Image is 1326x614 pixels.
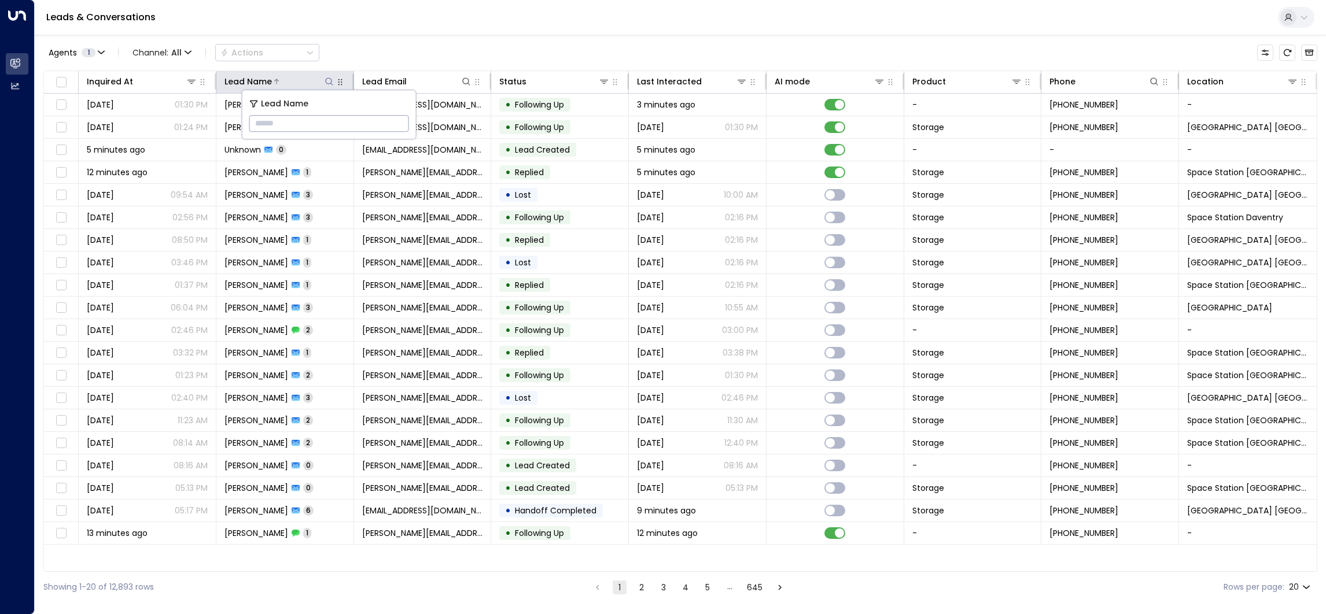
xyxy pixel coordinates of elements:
[637,437,664,449] span: Jul 16, 2025
[505,117,511,137] div: •
[1049,257,1118,268] span: +447000000000
[725,212,758,223] p: 02:16 PM
[87,99,114,110] span: Sep 15, 2025
[1049,279,1118,291] span: +447000000000
[1179,454,1317,476] td: -
[303,167,311,177] span: 1
[723,347,758,358] p: 03:38 PM
[87,505,114,516] span: Yesterday
[362,234,483,246] span: donna.beddard@icloud.com
[505,320,511,340] div: •
[912,167,944,178] span: Storage
[637,324,664,336] span: Aug 09, 2025
[1187,234,1309,246] span: Space Station Shrewsbury
[49,49,77,57] span: Agents
[303,528,311,538] span: 1
[515,415,564,426] span: Following Up
[303,415,313,425] span: 2
[54,98,68,112] span: Toggle select row
[505,275,511,295] div: •
[54,413,68,428] span: Toggle select row
[637,460,664,471] span: Jul 15, 2025
[637,505,696,516] span: 9 minutes ago
[87,189,114,201] span: Sep 05, 2025
[224,212,288,223] span: Donna Beddard
[725,234,758,246] p: 02:16 PM
[1049,437,1118,449] span: +447000000000
[362,212,483,223] span: donna.beddard@icloud.com
[775,75,810,88] div: AI mode
[362,99,483,110] span: leonidkuznecov25@gmail.com
[171,257,208,268] p: 03:46 PM
[54,120,68,135] span: Toggle select row
[635,580,649,594] button: Go to page 2
[362,279,483,291] span: donna.beddard@icloud.com
[515,167,544,178] span: Replied
[515,121,564,133] span: Following Up
[87,279,114,291] span: Sep 04, 2025
[1187,392,1309,404] span: Space Station Castle Bromwich
[175,99,208,110] p: 01:30 PM
[171,48,182,57] span: All
[775,75,885,88] div: AI mode
[505,208,511,227] div: •
[54,481,68,495] span: Toggle select row
[637,234,664,246] span: Sep 09, 2025
[515,392,531,404] span: Lost
[1049,415,1118,426] span: +447000000000
[505,185,511,205] div: •
[362,347,483,358] span: donna.beddard@icloud.com
[515,234,544,246] span: Replied
[505,433,511,453] div: •
[1179,319,1317,341] td: -
[87,212,114,223] span: Aug 03, 2025
[1187,212,1283,223] span: Space Station Daventry
[224,234,288,246] span: Donna Beddard
[173,347,208,358] p: 03:32 PM
[175,505,208,516] p: 05:17 PM
[87,121,114,133] span: Sep 13, 2025
[1049,167,1118,178] span: +447000000000
[224,144,261,156] span: Unknown
[362,460,483,471] span: donna.beddard@icloud.com
[174,121,208,133] p: 01:24 PM
[1049,482,1118,494] span: +447000000000
[224,369,288,381] span: Donna Beddard
[87,144,145,156] span: 5 minutes ago
[1224,581,1284,593] label: Rows per page:
[362,437,483,449] span: donna.beddard@icloud.com
[303,235,311,245] span: 1
[172,212,208,223] p: 02:56 PM
[1289,579,1313,595] div: 20
[54,188,68,202] span: Toggle select row
[1187,189,1309,201] span: Space Station St Johns Wood
[637,257,664,268] span: Sep 09, 2025
[515,482,570,494] span: Lead Created
[701,580,714,594] button: Go to page 5
[362,527,483,539] span: sommer@austinbanks.co.uk
[362,144,483,156] span: Dream2creativity@outlook.com
[128,45,196,61] span: Channel:
[912,75,1023,88] div: Product
[1049,189,1118,201] span: +447000000000
[224,482,288,494] span: Donna Beddard
[362,302,483,313] span: donna.beddard@icloud.com
[1187,347,1309,358] span: Space Station Wakefield
[54,278,68,293] span: Toggle select row
[171,324,208,336] p: 02:46 PM
[1049,324,1118,336] span: +447000000000
[1049,347,1118,358] span: +447000000000
[43,581,154,593] div: Showing 1-20 of 12,893 rows
[637,392,664,404] span: Jul 22, 2025
[303,280,311,290] span: 1
[1187,75,1298,88] div: Location
[727,415,758,426] p: 11:30 AM
[87,415,114,426] span: Jul 17, 2025
[276,145,286,154] span: 0
[303,325,313,335] span: 2
[362,75,473,88] div: Lead Email
[515,369,564,381] span: Following Up
[303,370,313,380] span: 2
[637,369,664,381] span: Jul 28, 2025
[912,347,944,358] span: Storage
